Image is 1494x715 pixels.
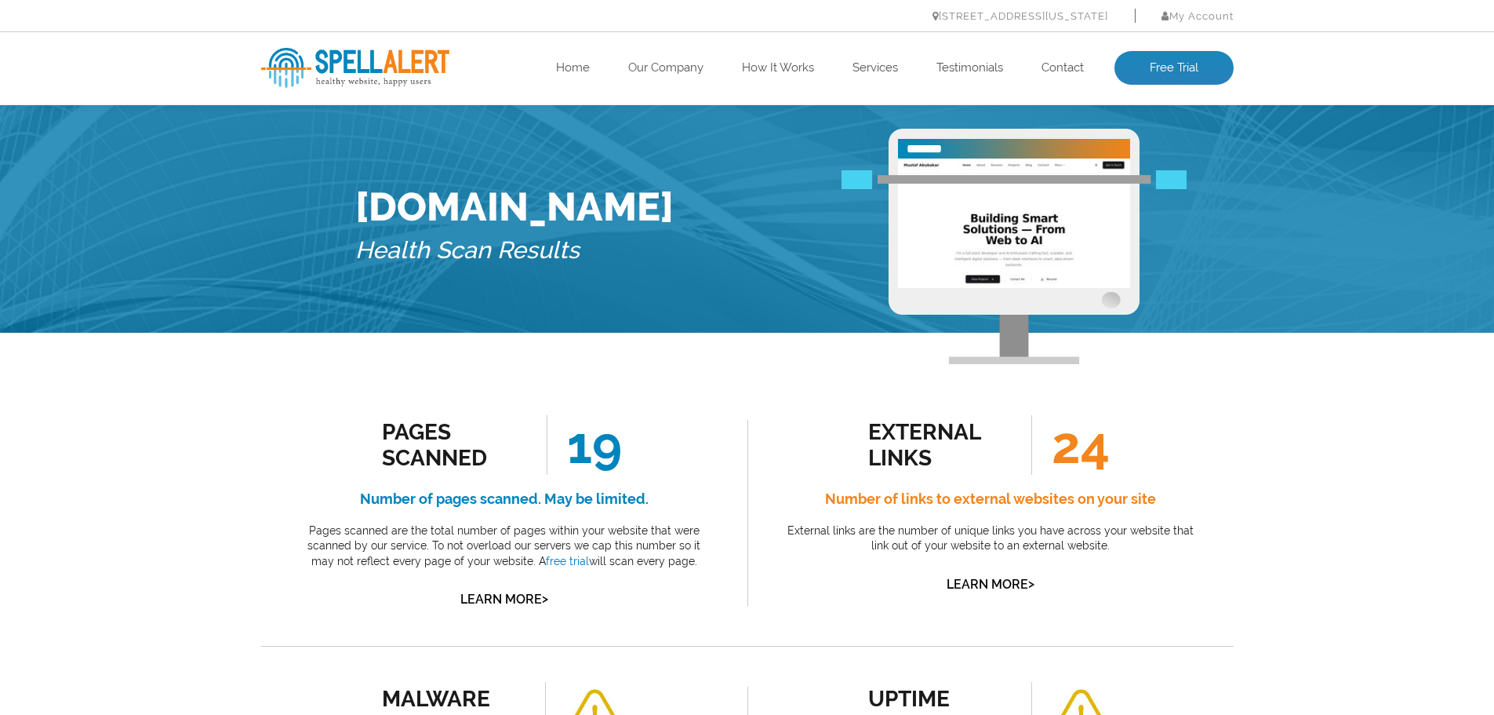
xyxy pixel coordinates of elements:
[542,588,548,610] span: >
[1031,415,1110,475] span: 24
[783,487,1198,512] h4: Number of links to external websites on your site
[889,129,1140,364] img: Free Webiste Analysis
[296,523,712,570] p: Pages scanned are the total number of pages within your website that were scanned by our service....
[355,230,674,272] h5: Health Scan Results
[355,184,674,230] h1: [DOMAIN_NAME]
[546,555,589,567] a: free trial
[296,487,712,512] h4: Number of pages scanned. May be limited.
[783,523,1198,554] p: External links are the number of unique links you have across your website that link out of your ...
[868,419,1010,471] div: external links
[1028,573,1034,595] span: >
[460,592,548,607] a: Learn More>
[842,171,1187,190] img: Free Webiste Analysis
[898,159,1130,288] img: Free Website Analysis
[547,415,622,475] span: 19
[382,419,524,471] div: Pages Scanned
[947,577,1034,592] a: Learn More>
